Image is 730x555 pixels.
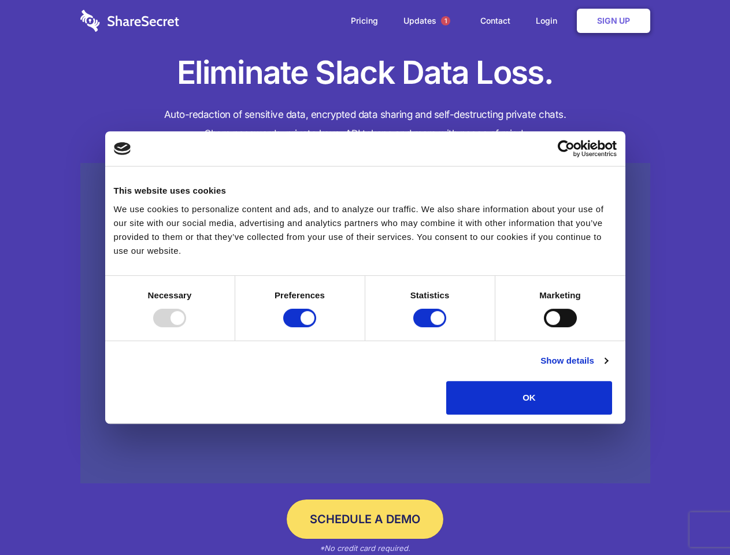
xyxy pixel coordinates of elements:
button: OK [446,381,612,415]
img: logo-wordmark-white-trans-d4663122ce5f474addd5e946df7df03e33cb6a1c49d2221995e7729f52c070b2.svg [80,10,179,32]
a: Contact [469,3,522,39]
strong: Statistics [410,290,450,300]
h1: Eliminate Slack Data Loss. [80,52,650,94]
a: Pricing [339,3,390,39]
span: 1 [441,16,450,25]
div: We use cookies to personalize content and ads, and to analyze our traffic. We also share informat... [114,202,617,258]
img: logo [114,142,131,155]
a: Schedule a Demo [287,499,443,539]
div: This website uses cookies [114,184,617,198]
a: Login [524,3,575,39]
strong: Necessary [148,290,192,300]
strong: Marketing [539,290,581,300]
h4: Auto-redaction of sensitive data, encrypted data sharing and self-destructing private chats. Shar... [80,105,650,143]
a: Show details [540,354,607,368]
em: *No credit card required. [320,543,410,553]
a: Wistia video thumbnail [80,163,650,484]
a: Sign Up [577,9,650,33]
strong: Preferences [275,290,325,300]
a: Usercentrics Cookiebot - opens in a new window [516,140,617,157]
